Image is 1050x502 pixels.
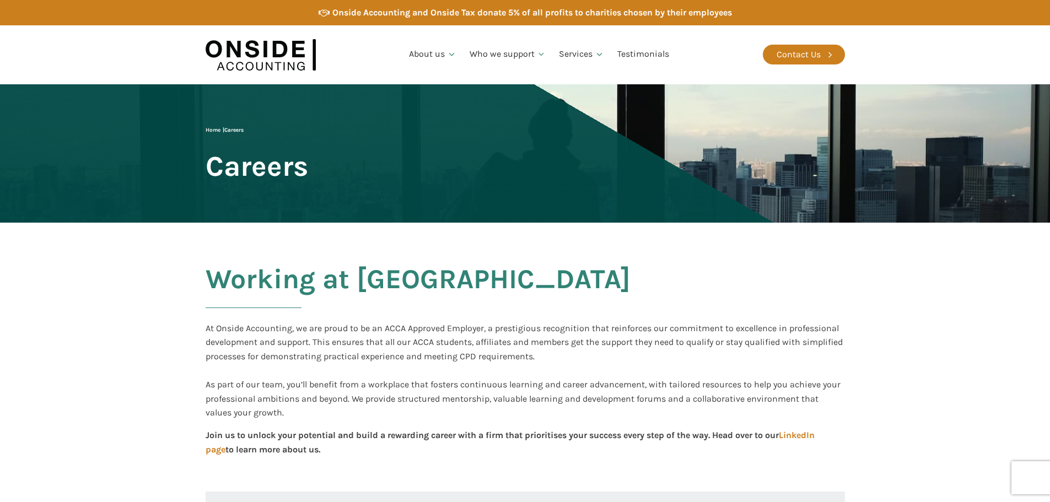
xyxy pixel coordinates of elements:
span: Careers [224,127,244,133]
div: Contact Us [777,47,821,62]
a: Contact Us [763,45,845,64]
a: About us [402,36,463,73]
a: Services [552,36,611,73]
div: At Onside Accounting, we are proud to be an ACCA Approved Employer, a prestigious recognition tha... [206,321,845,420]
a: Testimonials [611,36,676,73]
div: Join us to unlock your potential and build a rewarding career with a firm that prioritises your s... [206,428,845,469]
a: Who we support [463,36,553,73]
span: | [206,127,244,133]
img: Onside Accounting [206,34,316,76]
div: Onside Accounting and Onside Tax donate 5% of all profits to charities chosen by their employees [332,6,732,20]
h2: Working at [GEOGRAPHIC_DATA] [206,264,631,321]
a: LinkedIn page [206,430,815,455]
a: Home [206,127,220,133]
span: Careers [206,151,308,181]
